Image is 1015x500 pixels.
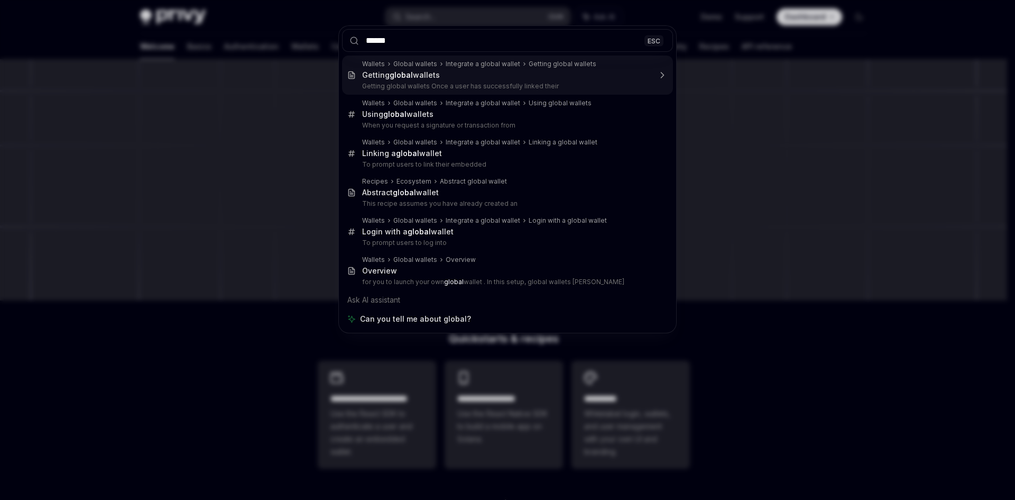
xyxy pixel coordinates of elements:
b: global [383,110,407,119]
div: Integrate a global wallet [446,60,520,68]
div: Wallets [362,216,385,225]
div: Global wallets [393,256,437,264]
div: Recipes [362,177,388,186]
div: Global wallets [393,138,437,147]
div: Getting wallets [362,70,440,80]
div: Global wallets [393,60,437,68]
b: global [444,278,464,286]
div: Linking a global wallet [529,138,597,147]
div: Abstract global wallet [440,177,507,186]
div: Integrate a global wallet [446,138,520,147]
b: global [393,188,416,197]
p: Getting global wallets Once a user has successfully linked their [362,82,651,90]
span: Can you tell me about global? [360,314,471,324]
p: To prompt users to log into [362,239,651,247]
div: Global wallets [393,216,437,225]
div: Login with a wallet [362,227,454,237]
div: Overview [446,256,476,264]
div: Using global wallets [529,99,592,107]
div: Linking a wallet [362,149,442,158]
div: Getting global wallets [529,60,596,68]
div: Overview [362,266,397,276]
p: for you to launch your own wallet . In this setup, global wallets [PERSON_NAME] [362,278,651,286]
b: global [396,149,419,158]
div: Wallets [362,99,385,107]
b: global [390,70,413,79]
div: Wallets [362,60,385,68]
div: Abstract wallet [362,188,439,197]
div: Global wallets [393,99,437,107]
div: Ask AI assistant [342,290,673,310]
div: Integrate a global wallet [446,99,520,107]
div: Ecosystem [396,177,431,186]
div: Login with a global wallet [529,216,607,225]
p: This recipe assumes you have already created an [362,199,651,208]
div: Wallets [362,138,385,147]
div: Integrate a global wallet [446,216,520,225]
div: Using wallets [362,110,433,119]
p: To prompt users to link their embedded [362,160,651,169]
div: ESC [644,35,663,46]
b: global [408,227,431,236]
div: Wallets [362,256,385,264]
p: When you request a signature or transaction from [362,121,651,130]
